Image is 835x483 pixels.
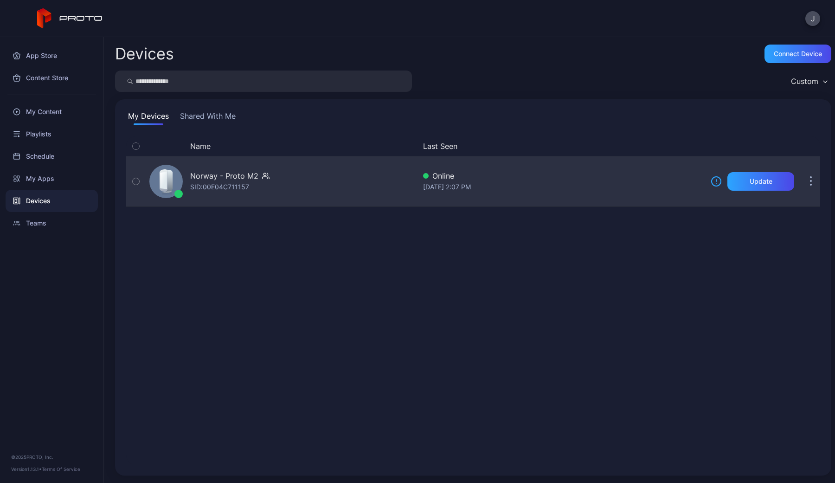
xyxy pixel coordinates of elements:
[423,170,703,181] div: Online
[802,141,820,152] div: Options
[423,181,703,193] div: [DATE] 2:07 PM
[6,123,98,145] a: Playlists
[6,145,98,167] a: Schedule
[42,466,80,472] a: Terms Of Service
[423,141,700,152] button: Last Seen
[115,45,174,62] h2: Devices
[6,45,98,67] a: App Store
[6,212,98,234] a: Teams
[178,110,238,125] button: Shared With Me
[11,466,42,472] span: Version 1.13.1 •
[6,167,98,190] a: My Apps
[750,178,772,185] div: Update
[126,110,171,125] button: My Devices
[786,71,831,92] button: Custom
[707,141,790,152] div: Update Device
[190,181,249,193] div: SID: 00E04C711157
[727,172,794,191] button: Update
[791,77,818,86] div: Custom
[6,67,98,89] a: Content Store
[805,11,820,26] button: J
[764,45,831,63] button: Connect device
[11,453,92,461] div: © 2025 PROTO, Inc.
[6,190,98,212] a: Devices
[190,170,258,181] div: Norway - Proto M2
[190,141,211,152] button: Name
[774,50,822,58] div: Connect device
[6,101,98,123] a: My Content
